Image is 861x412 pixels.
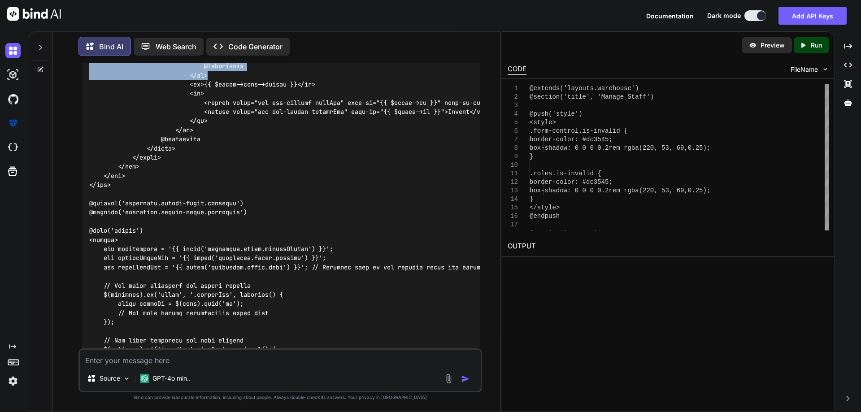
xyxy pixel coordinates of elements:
div: 15 [508,204,518,212]
img: premium [5,116,21,131]
img: preview [749,41,757,49]
div: 8 [508,144,518,152]
div: 6 [508,127,518,135]
button: Documentation [646,11,694,21]
img: cloudideIcon [5,140,21,155]
div: 4 [508,110,518,118]
span: <style> [530,119,556,126]
div: 16 [508,212,518,221]
div: 1 [508,84,518,93]
p: GPT-4o min.. [152,374,191,383]
h2: OUTPUT [502,236,835,257]
div: CODE [508,64,526,75]
div: 9 [508,152,518,161]
span: .form-control.is-invalid { [530,127,627,134]
div: 11 [508,169,518,178]
div: 7 [508,135,518,144]
p: Web Search [156,41,196,52]
img: darkAi-studio [5,67,21,82]
span: @push('style') [530,110,583,117]
span: @section('content') [530,230,601,237]
span: FileName [791,65,818,74]
img: GPT-4o mini [140,374,149,383]
div: 2 [508,93,518,101]
div: 13 [508,186,518,195]
img: darkChat [5,43,21,58]
img: Bind AI [7,7,61,21]
span: Dark mode [707,11,741,20]
p: Run [811,41,822,50]
span: @section('title', 'Manage Staff') [530,93,654,100]
div: 18 [508,229,518,238]
span: border-color: #dc3545; [530,178,613,186]
img: Pick Models [123,375,130,382]
button: Add API Keys [778,7,847,25]
p: Preview [761,41,785,50]
span: .roles.is-invalid { [530,170,601,177]
span: box-shadow: 0 0 0 0.2rem rgba(220, 53, 69, [530,144,688,152]
img: chevron down [822,65,829,73]
div: 10 [508,161,518,169]
img: githubDark [5,91,21,107]
img: settings [5,373,21,389]
span: @extends('layouts.warehouse') [530,85,639,92]
span: border-color: #dc3545; [530,136,613,143]
div: 5 [508,118,518,127]
span: </style> [530,204,560,211]
p: Source [100,374,120,383]
p: Code Generator [228,41,283,52]
div: 3 [508,101,518,110]
span: @endpush [530,213,560,220]
span: 0.25); [688,187,710,194]
span: Documentation [646,12,694,20]
span: } [530,195,533,203]
div: 12 [508,178,518,186]
img: attachment [444,373,454,384]
img: icon [461,374,470,383]
p: Bind can provide inaccurate information, including about people. Always double-check its answers.... [78,394,482,401]
div: 17 [508,221,518,229]
span: 0.25); [688,144,710,152]
span: box-shadow: 0 0 0 0.2rem rgba(220, 53, 69, [530,187,688,194]
div: 14 [508,195,518,204]
p: Bind AI [99,41,123,52]
span: } [530,153,533,160]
